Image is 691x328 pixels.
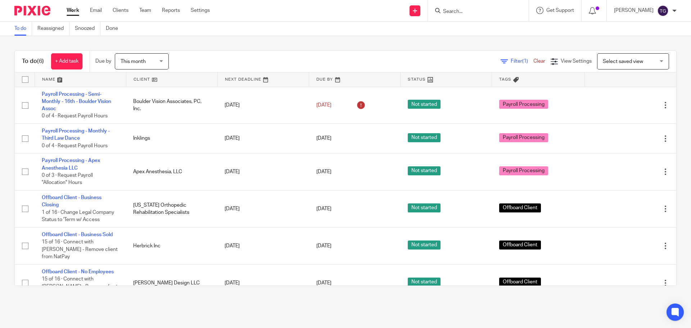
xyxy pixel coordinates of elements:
[126,124,217,153] td: Inklings
[51,53,82,69] a: + Add task
[42,269,114,274] a: Offboard Client - No Employees
[113,7,128,14] a: Clients
[217,87,309,124] td: [DATE]
[126,264,217,301] td: [PERSON_NAME] Design LLC
[316,206,331,211] span: [DATE]
[442,9,507,15] input: Search
[42,173,93,185] span: 0 of 3 · Request Payroll "Allocation" Hours
[499,100,548,109] span: Payroll Processing
[499,133,548,142] span: Payroll Processing
[42,92,111,112] a: Payroll Processing - Semi-Monthly - 16th - Boulder Vision Assoc
[511,59,533,64] span: Filter
[14,6,50,15] img: Pixie
[37,58,44,64] span: (6)
[67,7,79,14] a: Work
[499,166,548,175] span: Payroll Processing
[408,203,441,212] span: Not started
[499,77,511,81] span: Tags
[191,7,210,14] a: Settings
[126,190,217,228] td: [US_STATE] Orthopedic Rehabilitation Specialists
[139,7,151,14] a: Team
[90,7,102,14] a: Email
[42,232,113,237] a: Offboard Client - Business Sold
[316,169,331,174] span: [DATE]
[42,210,114,223] span: 1 of 16 · Change Legal Company Status to 'Term w/ Access
[408,100,441,109] span: Not started
[42,143,108,148] span: 0 of 4 · Request Payroll Hours
[499,241,541,250] span: Offboard Client
[42,277,118,296] span: 15 of 16 · Connect with [PERSON_NAME] - Remove client from NatPay
[121,59,146,64] span: This month
[126,153,217,190] td: Apex Anesthesia, LLC
[408,133,441,142] span: Not started
[42,158,100,170] a: Payroll Processing - Apex Anesthesia LLC
[603,59,643,64] span: Select saved view
[217,227,309,264] td: [DATE]
[499,203,541,212] span: Offboard Client
[95,58,111,65] p: Due by
[42,239,118,259] span: 15 of 16 · Connect with [PERSON_NAME] - Remove client from NatPay
[316,103,331,108] span: [DATE]
[75,22,100,36] a: Snoozed
[106,22,123,36] a: Done
[42,114,108,119] span: 0 of 4 · Request Payroll Hours
[408,241,441,250] span: Not started
[657,5,669,17] img: svg%3E
[408,166,441,175] span: Not started
[37,22,69,36] a: Reassigned
[316,136,331,141] span: [DATE]
[126,87,217,124] td: Boulder Vision Associates, PC, Inc.
[408,278,441,287] span: Not started
[162,7,180,14] a: Reports
[614,7,654,14] p: [PERSON_NAME]
[217,153,309,190] td: [DATE]
[316,243,331,248] span: [DATE]
[22,58,44,65] h1: To do
[316,280,331,286] span: [DATE]
[217,124,309,153] td: [DATE]
[14,22,32,36] a: To do
[126,227,217,264] td: Herbrick Inc
[561,59,592,64] span: View Settings
[546,8,574,13] span: Get Support
[42,195,101,207] a: Offboard Client - Business Closing
[217,190,309,228] td: [DATE]
[499,278,541,287] span: Offboard Client
[533,59,545,64] a: Clear
[42,129,110,141] a: Payroll Processing - Monthly - Third Law Dance
[217,264,309,301] td: [DATE]
[522,59,528,64] span: (1)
